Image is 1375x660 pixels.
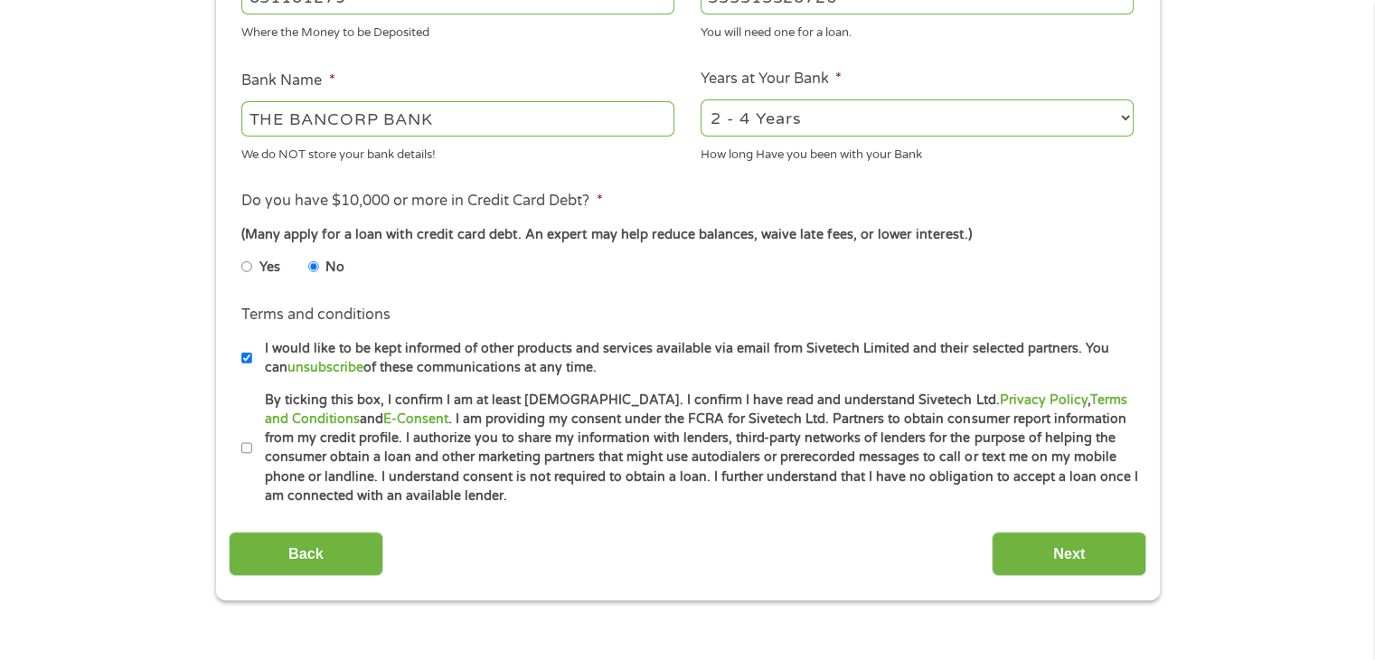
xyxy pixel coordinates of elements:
[999,392,1087,408] a: Privacy Policy
[241,139,674,164] div: We do NOT store your bank details!
[701,139,1134,164] div: How long Have you been with your Bank
[229,532,383,576] input: Back
[241,192,602,211] label: Do you have $10,000 or more in Credit Card Debt?
[259,258,280,278] label: Yes
[992,532,1146,576] input: Next
[701,70,842,89] label: Years at Your Bank
[701,18,1134,42] div: You will need one for a loan.
[241,225,1133,245] div: (Many apply for a loan with credit card debt. An expert may help reduce balances, waive late fees...
[252,391,1139,506] label: By ticking this box, I confirm I am at least [DEMOGRAPHIC_DATA]. I confirm I have read and unders...
[241,306,391,325] label: Terms and conditions
[287,360,363,375] a: unsubscribe
[241,18,674,42] div: Where the Money to be Deposited
[252,339,1139,378] label: I would like to be kept informed of other products and services available via email from Sivetech...
[241,71,334,90] label: Bank Name
[265,392,1126,427] a: Terms and Conditions
[383,411,448,427] a: E-Consent
[325,258,344,278] label: No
